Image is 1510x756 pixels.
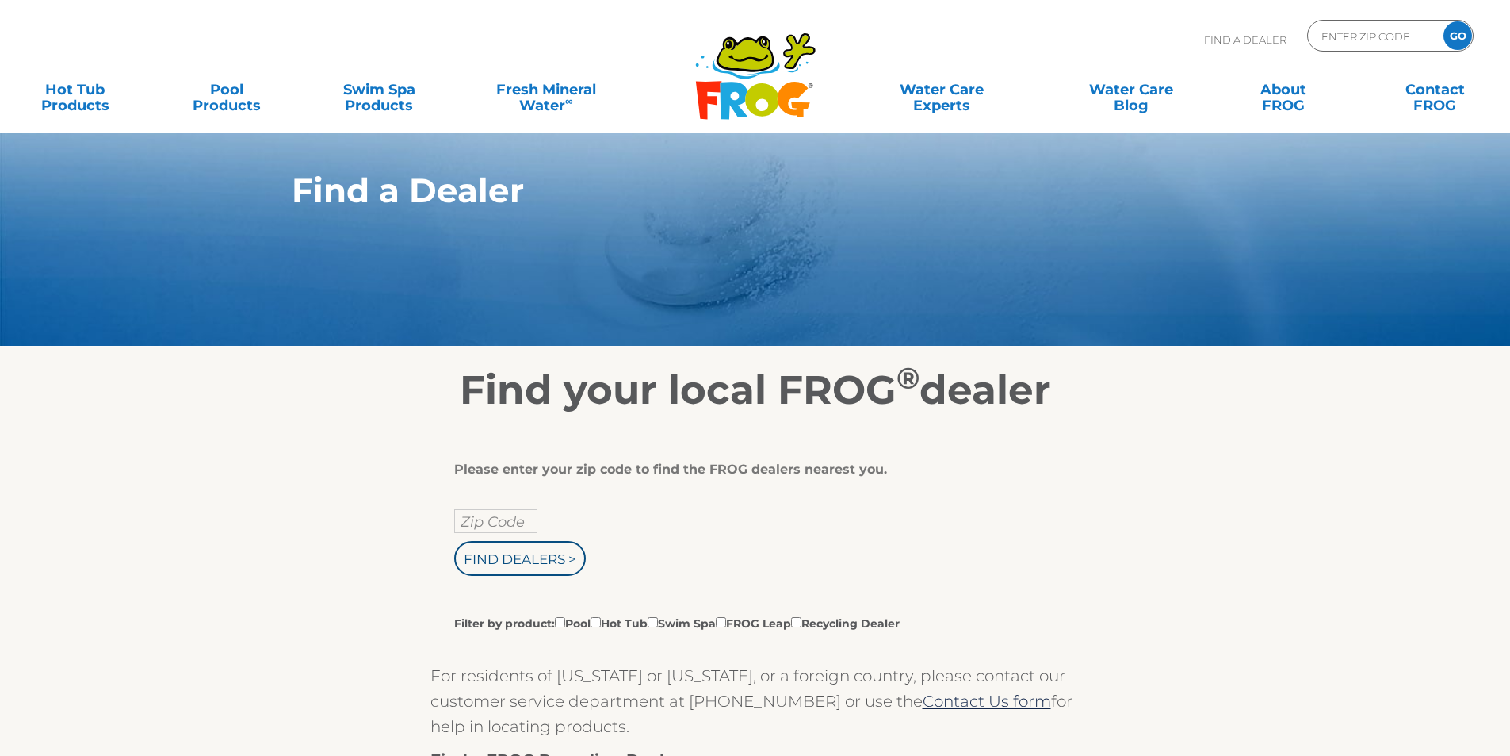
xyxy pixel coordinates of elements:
[454,462,1045,478] div: Please enter your zip code to find the FROG dealers nearest you.
[16,74,134,106] a: Hot TubProducts
[1224,74,1342,106] a: AboutFROG
[896,360,919,396] sup: ®
[168,74,286,106] a: PoolProducts
[555,617,565,627] input: Filter by product:PoolHot TubSwim SpaFROG LeapRecycling Dealer
[648,617,658,627] input: Filter by product:PoolHot TubSwim SpaFROG LeapRecycling Dealer
[1204,20,1286,59] p: Find A Dealer
[1376,74,1494,106] a: ContactFROG
[716,617,726,627] input: Filter by product:PoolHot TubSwim SpaFROG LeapRecycling Dealer
[791,617,801,627] input: Filter by product:PoolHot TubSwim SpaFROG LeapRecycling Dealer
[430,663,1080,739] p: For residents of [US_STATE] or [US_STATE], or a foreign country, please contact our customer serv...
[292,171,1145,209] h1: Find a Dealer
[1072,74,1190,106] a: Water CareBlog
[591,617,601,627] input: Filter by product:PoolHot TubSwim SpaFROG LeapRecycling Dealer
[923,692,1051,711] a: Contact Us form
[1443,21,1472,50] input: GO
[846,74,1038,106] a: Water CareExperts
[472,74,620,106] a: Fresh MineralWater∞
[454,614,900,631] label: Filter by product: Pool Hot Tub Swim Spa FROG Leap Recycling Dealer
[320,74,438,106] a: Swim SpaProducts
[1320,25,1427,48] input: Zip Code Form
[268,366,1243,414] h2: Find your local FROG dealer
[454,541,586,576] input: Find Dealers >
[565,94,573,107] sup: ∞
